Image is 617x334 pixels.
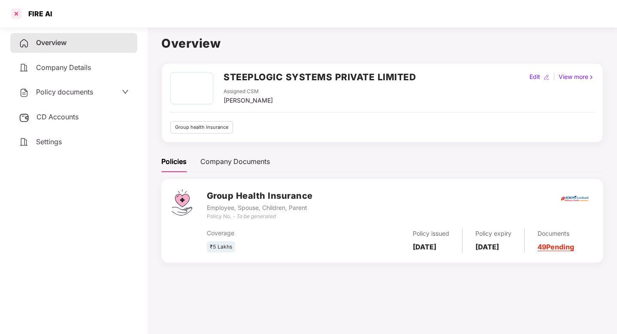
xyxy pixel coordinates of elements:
[559,193,590,204] img: icici.png
[172,189,192,216] img: svg+xml;base64,PHN2ZyB4bWxucz0iaHR0cDovL3d3dy53My5vcmcvMjAwMC9zdmciIHdpZHRoPSI0Ny43MTQiIGhlaWdodD...
[551,72,557,82] div: |
[161,156,187,167] div: Policies
[200,156,270,167] div: Company Documents
[538,229,574,238] div: Documents
[544,74,550,80] img: editIcon
[161,34,603,53] h1: Overview
[19,38,29,49] img: svg+xml;base64,PHN2ZyB4bWxucz0iaHR0cDovL3d3dy53My5vcmcvMjAwMC9zdmciIHdpZHRoPSIyNCIgaGVpZ2h0PSIyNC...
[36,88,93,96] span: Policy documents
[19,137,29,147] img: svg+xml;base64,PHN2ZyB4bWxucz0iaHR0cDovL3d3dy53My5vcmcvMjAwMC9zdmciIHdpZHRoPSIyNCIgaGVpZ2h0PSIyNC...
[36,137,62,146] span: Settings
[528,72,542,82] div: Edit
[207,213,313,221] div: Policy No. -
[36,38,67,47] span: Overview
[413,243,436,251] b: [DATE]
[36,112,79,121] span: CD Accounts
[224,88,273,96] div: Assigned CSM
[122,88,129,95] span: down
[224,70,416,84] h2: STEEPLOGIC SYSTEMS PRIVATE LIMITED
[224,96,273,105] div: [PERSON_NAME]
[475,243,499,251] b: [DATE]
[170,121,233,134] div: Group health insurance
[207,241,235,253] div: ₹5 Lakhs
[19,112,30,123] img: svg+xml;base64,PHN2ZyB3aWR0aD0iMjUiIGhlaWdodD0iMjQiIHZpZXdCb3g9IjAgMCAyNSAyNCIgZmlsbD0ibm9uZSIgeG...
[207,228,336,238] div: Coverage
[538,243,574,251] a: 49 Pending
[413,229,449,238] div: Policy issued
[557,72,596,82] div: View more
[23,9,52,18] div: FIRE AI
[588,74,594,80] img: rightIcon
[19,88,29,98] img: svg+xml;base64,PHN2ZyB4bWxucz0iaHR0cDovL3d3dy53My5vcmcvMjAwMC9zdmciIHdpZHRoPSIyNCIgaGVpZ2h0PSIyNC...
[19,63,29,73] img: svg+xml;base64,PHN2ZyB4bWxucz0iaHR0cDovL3d3dy53My5vcmcvMjAwMC9zdmciIHdpZHRoPSIyNCIgaGVpZ2h0PSIyNC...
[207,189,313,203] h3: Group Health Insurance
[36,63,91,72] span: Company Details
[207,203,313,213] div: Employee, Spouse, Children, Parent
[236,213,275,219] i: To be generated
[475,229,511,238] div: Policy expiry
